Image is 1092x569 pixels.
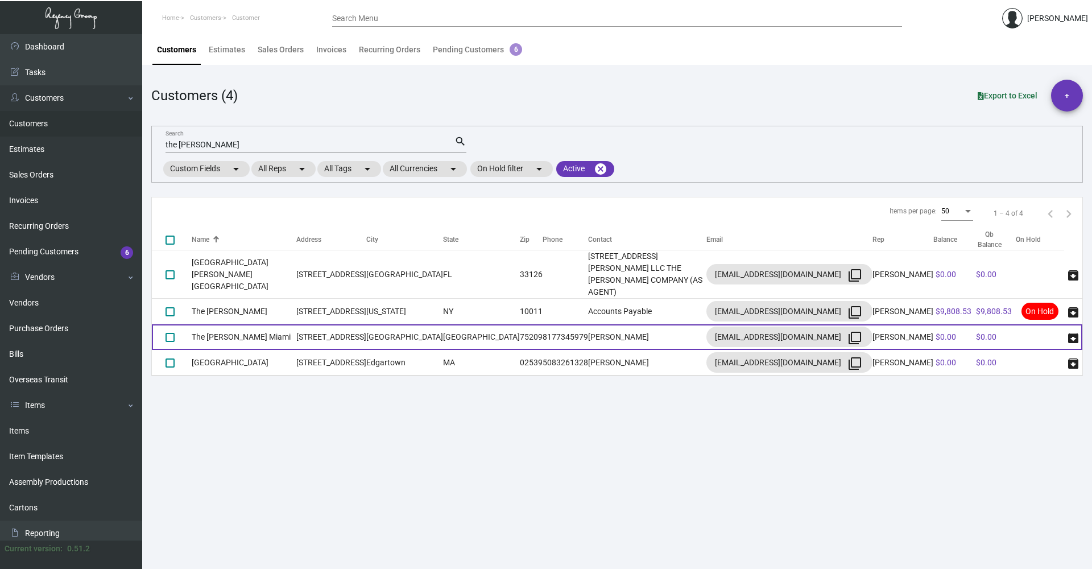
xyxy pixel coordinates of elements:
[976,229,1014,250] div: Qb Balance
[443,234,458,245] div: State
[941,208,973,216] mat-select: Items per page:
[520,350,543,376] td: 02539
[296,350,366,376] td: [STREET_ADDRESS]
[588,350,706,376] td: [PERSON_NAME]
[588,250,706,299] td: [STREET_ADDRESS][PERSON_NAME] LLC THE [PERSON_NAME] COMPANY (AS AGENT)
[1041,204,1060,222] button: Previous page
[1060,204,1078,222] button: Next page
[316,44,346,56] div: Invoices
[520,234,530,245] div: Zip
[520,250,543,299] td: 33126
[520,299,543,324] td: 10011
[974,250,1016,299] td: $0.00
[296,324,366,350] td: [STREET_ADDRESS]
[454,135,466,149] mat-icon: search
[715,353,864,372] div: [EMAIL_ADDRESS][DOMAIN_NAME]
[229,162,243,176] mat-icon: arrow_drop_down
[190,14,221,22] span: Customers
[366,250,443,299] td: [GEOGRAPHIC_DATA]
[974,350,1016,376] td: $0.00
[366,350,443,376] td: Edgartown
[588,234,706,245] div: Contact
[295,162,309,176] mat-icon: arrow_drop_down
[594,162,607,176] mat-icon: cancel
[1066,357,1080,370] span: archive
[941,207,949,215] span: 50
[974,324,1016,350] td: $0.00
[848,269,862,282] mat-icon: filter_none
[162,14,179,22] span: Home
[715,302,864,320] div: [EMAIL_ADDRESS][DOMAIN_NAME]
[296,234,321,245] div: Address
[251,161,316,177] mat-chip: All Reps
[1064,353,1082,372] button: archive
[359,44,420,56] div: Recurring Orders
[1051,80,1083,112] button: +
[366,299,443,324] td: [US_STATE]
[366,234,443,245] div: City
[978,91,1037,100] span: Export to Excel
[361,162,374,176] mat-icon: arrow_drop_down
[872,350,933,376] td: [PERSON_NAME]
[848,331,862,345] mat-icon: filter_none
[366,234,378,245] div: City
[520,234,543,245] div: Zip
[443,324,520,350] td: [GEOGRAPHIC_DATA]
[588,299,706,324] td: Accounts Payable
[157,44,196,56] div: Customers
[848,306,862,319] mat-icon: filter_none
[443,250,520,299] td: FL
[1002,8,1023,28] img: admin@bootstrapmaster.com
[192,250,296,299] td: [GEOGRAPHIC_DATA] [PERSON_NAME][GEOGRAPHIC_DATA]
[556,161,614,177] mat-chip: Active
[936,358,956,367] span: $0.00
[192,234,296,245] div: Name
[715,328,864,346] div: [EMAIL_ADDRESS][DOMAIN_NAME]
[872,234,933,245] div: Rep
[1064,302,1082,320] button: archive
[936,270,956,279] span: $0.00
[296,299,366,324] td: [STREET_ADDRESS]
[192,350,296,376] td: [GEOGRAPHIC_DATA]
[163,161,250,177] mat-chip: Custom Fields
[1027,13,1088,24] div: [PERSON_NAME]
[936,332,956,341] span: $0.00
[872,234,884,245] div: Rep
[974,299,1016,324] td: $9,808.53
[994,208,1023,218] div: 1 – 4 of 4
[366,324,443,350] td: [GEOGRAPHIC_DATA]
[1064,265,1082,283] button: archive
[706,229,872,250] th: Email
[67,543,90,555] div: 0.51.2
[543,234,588,245] div: Phone
[890,206,937,216] div: Items per page:
[543,324,588,350] td: 8177345979
[933,234,974,245] div: Balance
[1065,80,1069,112] span: +
[543,350,588,376] td: 5083261328
[848,357,862,370] mat-icon: filter_none
[317,161,381,177] mat-chip: All Tags
[1021,303,1058,320] span: On Hold
[443,234,520,245] div: State
[192,299,296,324] td: The [PERSON_NAME]
[209,44,245,56] div: Estimates
[296,250,366,299] td: [STREET_ADDRESS]
[872,324,933,350] td: [PERSON_NAME]
[872,250,933,299] td: [PERSON_NAME]
[232,14,260,22] span: Customer
[1064,328,1082,346] button: archive
[969,85,1046,106] button: Export to Excel
[715,265,864,283] div: [EMAIL_ADDRESS][DOMAIN_NAME]
[520,324,543,350] td: 75209
[433,44,522,56] div: Pending Customers
[383,161,467,177] mat-chip: All Currencies
[532,162,546,176] mat-icon: arrow_drop_down
[443,350,520,376] td: MA
[933,234,957,245] div: Balance
[1066,269,1080,282] span: archive
[1016,229,1064,250] th: On Hold
[443,299,520,324] td: NY
[151,85,238,106] div: Customers (4)
[872,299,933,324] td: [PERSON_NAME]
